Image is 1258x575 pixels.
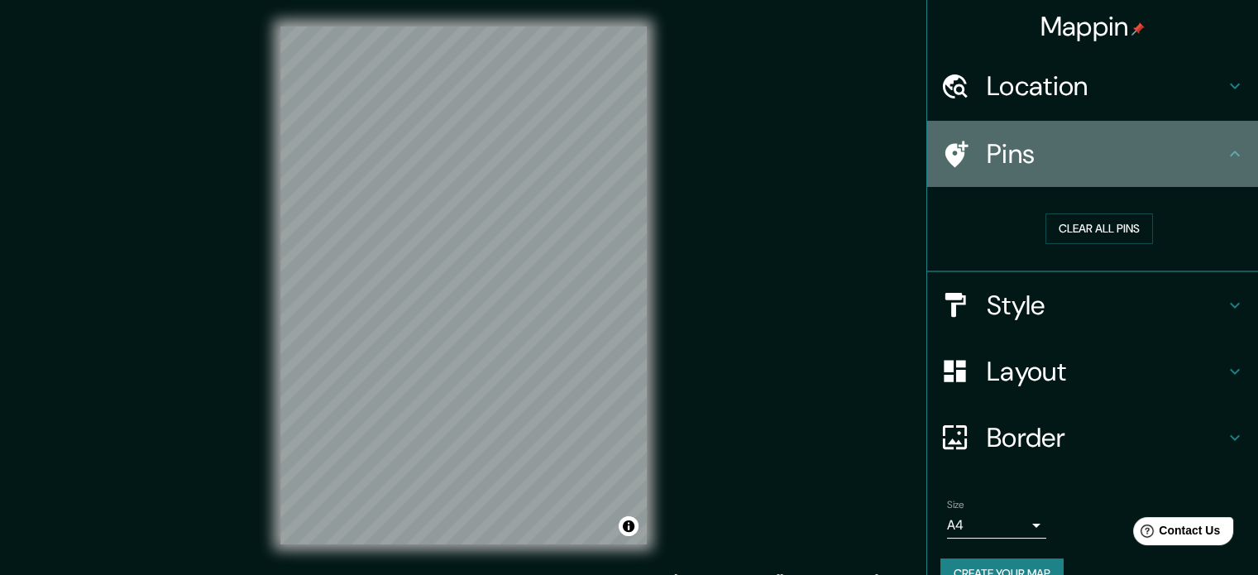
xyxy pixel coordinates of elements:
h4: Style [987,289,1225,322]
button: Toggle attribution [619,516,639,536]
div: Border [927,405,1258,471]
h4: Layout [987,355,1225,388]
h4: Pins [987,137,1225,170]
canvas: Map [280,26,647,544]
div: Layout [927,338,1258,405]
label: Size [947,497,964,511]
div: Style [927,272,1258,338]
h4: Border [987,421,1225,454]
button: Clear all pins [1045,213,1153,244]
div: Location [927,53,1258,119]
div: Pins [927,121,1258,187]
h4: Location [987,69,1225,103]
h4: Mappin [1040,10,1146,43]
img: pin-icon.png [1131,22,1145,36]
div: A4 [947,512,1046,539]
iframe: Help widget launcher [1111,510,1240,557]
